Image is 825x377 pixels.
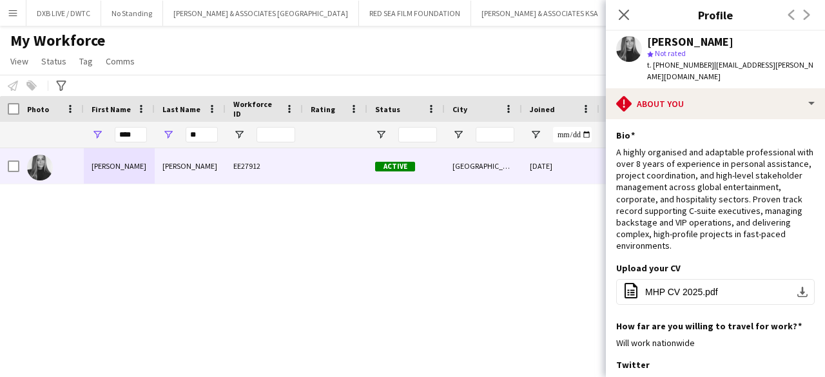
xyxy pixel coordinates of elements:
span: Workforce ID [233,99,280,119]
input: Joined Filter Input [553,127,592,142]
input: Workforce ID Filter Input [257,127,295,142]
div: [PERSON_NAME] [647,36,733,48]
input: Last Name Filter Input [186,127,218,142]
span: Comms [106,55,135,67]
span: View [10,55,28,67]
h3: Upload your CV [616,262,681,274]
button: RED SEA FILM FOUNDATION [359,1,471,26]
button: DXB LIVE / DWTC [26,1,101,26]
span: My Workforce [10,31,105,50]
button: Open Filter Menu [233,129,245,140]
span: | [EMAIL_ADDRESS][PERSON_NAME][DOMAIN_NAME] [647,60,813,81]
button: Open Filter Menu [375,129,387,140]
button: Open Filter Menu [92,129,103,140]
span: Tag [79,55,93,67]
div: Will work nationwide [616,337,815,349]
span: Status [41,55,66,67]
span: Active [375,162,415,171]
h3: Profile [606,6,825,23]
div: A highly organised and adaptable professional with over 8 years of experience in personal assista... [616,146,815,252]
span: t. [PHONE_NUMBER] [647,60,714,70]
span: Status [375,104,400,114]
div: [DATE] [522,148,599,184]
span: Joined [530,104,555,114]
input: City Filter Input [476,127,514,142]
div: EE27912 [226,148,303,184]
span: Last Name [162,104,200,114]
div: [PERSON_NAME] [155,148,226,184]
a: Tag [74,53,98,70]
button: Open Filter Menu [452,129,464,140]
span: MHP CV 2025.pdf [645,287,718,297]
div: About you [606,88,825,119]
a: Status [36,53,72,70]
button: No Standing [101,1,163,26]
h3: How far are you willing to travel for work? [616,320,802,332]
div: [GEOGRAPHIC_DATA] [445,148,522,184]
span: City [452,104,467,114]
input: First Name Filter Input [115,127,147,142]
h3: Bio [616,130,635,141]
span: Not rated [655,48,686,58]
button: Open Filter Menu [530,129,541,140]
a: View [5,53,34,70]
input: Status Filter Input [398,127,437,142]
button: [PERSON_NAME] & ASSOCIATES KSA [471,1,609,26]
button: [PERSON_NAME] & ASSOCIATES [GEOGRAPHIC_DATA] [163,1,359,26]
app-action-btn: Advanced filters [53,78,69,93]
img: Mollie Priestley [27,155,53,180]
div: [PERSON_NAME] [84,148,155,184]
span: First Name [92,104,131,114]
span: Photo [27,104,49,114]
button: MHP CV 2025.pdf [616,279,815,305]
a: Comms [101,53,140,70]
span: Rating [311,104,335,114]
button: Open Filter Menu [162,129,174,140]
h3: Twitter [616,359,650,371]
